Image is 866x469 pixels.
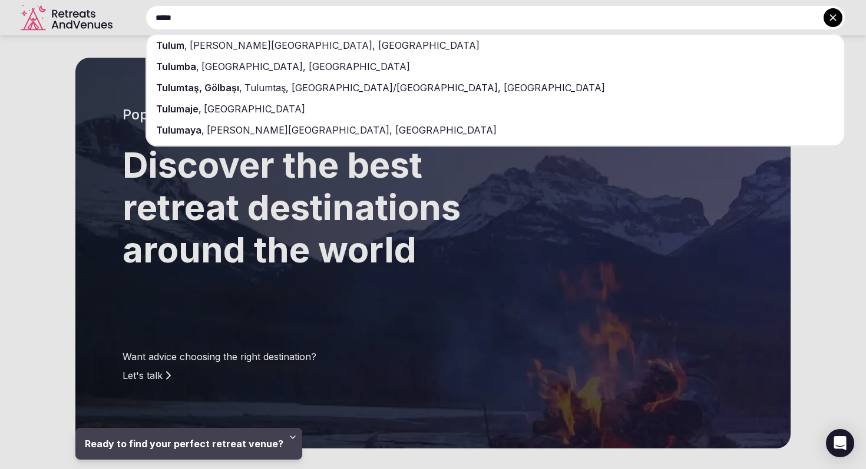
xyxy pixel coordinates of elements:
span: [GEOGRAPHIC_DATA] [201,103,305,115]
span: Tulumaje [156,103,199,115]
div: , [147,35,844,56]
div: Open Intercom Messenger [826,429,854,457]
span: [GEOGRAPHIC_DATA], [GEOGRAPHIC_DATA] [199,61,410,72]
div: , [147,98,844,119]
div: , [147,56,844,77]
div: , [147,119,844,141]
span: Tulumba [156,61,196,72]
div: , [147,77,844,98]
span: Tulumtaş, [GEOGRAPHIC_DATA]/[GEOGRAPHIC_DATA], [GEOGRAPHIC_DATA] [242,82,605,94]
span: [PERSON_NAME][GEOGRAPHIC_DATA], [GEOGRAPHIC_DATA] [187,39,480,51]
span: [PERSON_NAME][GEOGRAPHIC_DATA], [GEOGRAPHIC_DATA] [204,124,497,136]
span: Tulumaya [156,124,201,136]
span: Tulumtaş, Gölbaşı [156,82,239,94]
span: Tulum [156,39,184,51]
